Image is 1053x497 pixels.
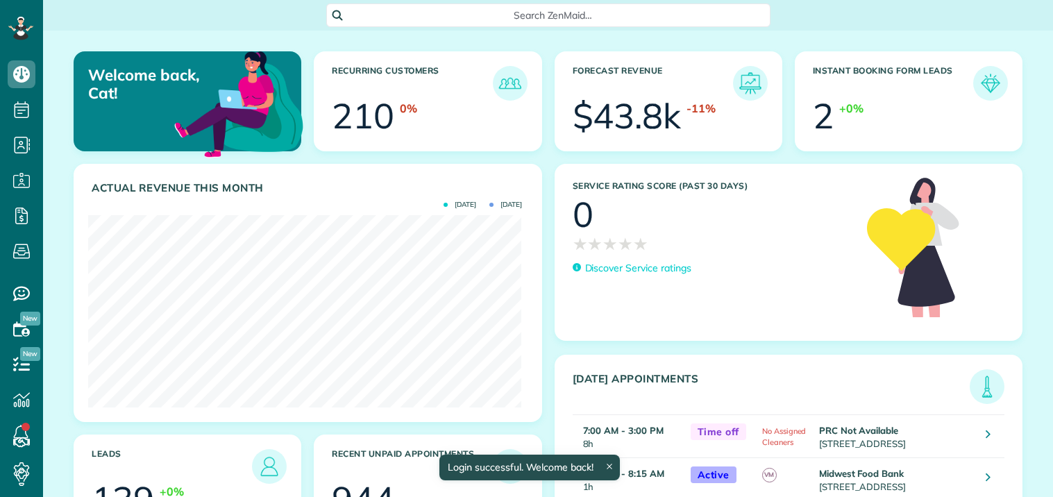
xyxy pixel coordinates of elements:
[819,425,898,436] strong: PRC Not Available
[92,449,252,484] h3: Leads
[839,101,864,117] div: +0%
[92,182,528,194] h3: Actual Revenue this month
[603,232,618,256] span: ★
[332,99,394,133] div: 210
[88,66,227,103] p: Welcome back, Cat!
[489,201,522,208] span: [DATE]
[816,414,976,457] td: [STREET_ADDRESS]
[573,414,684,457] td: 8h
[332,449,492,484] h3: Recent unpaid appointments
[255,453,283,480] img: icon_leads-1bed01f49abd5b7fead27621c3d59655bb73ed531f8eeb49469d10e621d6b896.png
[20,312,40,326] span: New
[585,261,691,276] p: Discover Service ratings
[686,101,716,117] div: -11%
[813,99,834,133] div: 2
[583,425,664,436] strong: 7:00 AM - 3:00 PM
[813,66,973,101] h3: Instant Booking Form Leads
[573,232,588,256] span: ★
[587,232,603,256] span: ★
[573,66,733,101] h3: Forecast Revenue
[20,347,40,361] span: New
[573,197,593,232] div: 0
[618,232,633,256] span: ★
[400,101,417,117] div: 0%
[573,261,691,276] a: Discover Service ratings
[496,453,524,480] img: icon_unpaid_appointments-47b8ce3997adf2238b356f14209ab4cced10bd1f174958f3ca8f1d0dd7fffeee.png
[819,468,904,479] strong: Midwest Food Bank
[573,181,854,191] h3: Service Rating score (past 30 days)
[762,468,777,482] span: VM
[736,69,764,97] img: icon_forecast_revenue-8c13a41c7ed35a8dcfafea3cbb826a0462acb37728057bba2d056411b612bbbe.png
[691,423,746,441] span: Time off
[977,69,1004,97] img: icon_form_leads-04211a6a04a5b2264e4ee56bc0799ec3eb69b7e499cbb523a139df1d13a81ae0.png
[973,373,1001,401] img: icon_todays_appointments-901f7ab196bb0bea1936b74009e4eb5ffbc2d2711fa7634e0d609ed5ef32b18b.png
[573,373,970,404] h3: [DATE] Appointments
[691,466,736,484] span: Active
[332,66,492,101] h3: Recurring Customers
[496,69,524,97] img: icon_recurring_customers-cf858462ba22bcd05b5a5880d41d6543d210077de5bb9ebc9590e49fd87d84ed.png
[439,455,620,480] div: Login successful. Welcome back!
[583,468,664,479] strong: 7:15 AM - 8:15 AM
[633,232,648,256] span: ★
[573,99,682,133] div: $43.8k
[444,201,476,208] span: [DATE]
[171,35,306,170] img: dashboard_welcome-42a62b7d889689a78055ac9021e634bf52bae3f8056760290aed330b23ab8690.png
[762,426,807,447] span: No Assigned Cleaners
